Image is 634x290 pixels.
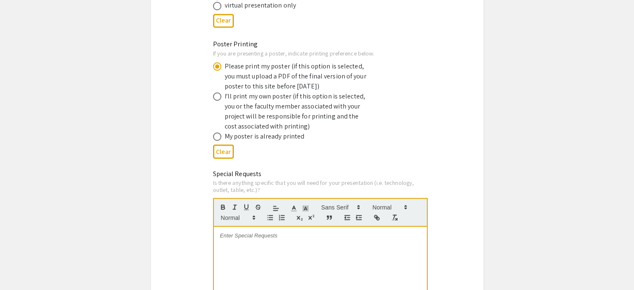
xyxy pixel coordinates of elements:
[225,131,305,141] div: My poster is already printed
[213,49,408,57] div: If you are presenting a poster, indicate printing preference below.
[225,0,296,10] div: virtual presentation only
[213,179,428,193] div: Is there anything specific that you will need for your presentation (i.e. technology, outlet, tab...
[213,169,262,178] mat-label: Special Requests
[213,40,258,48] mat-label: Poster Printing
[213,14,234,28] button: Clear
[6,252,35,284] iframe: Chat
[213,144,234,158] button: Clear
[225,91,371,131] div: I'll print my own poster (if this option is selected, you or the faculty member associated with y...
[225,61,371,91] div: Please print my poster (if this option is selected, you must upload a PDF of the final version of...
